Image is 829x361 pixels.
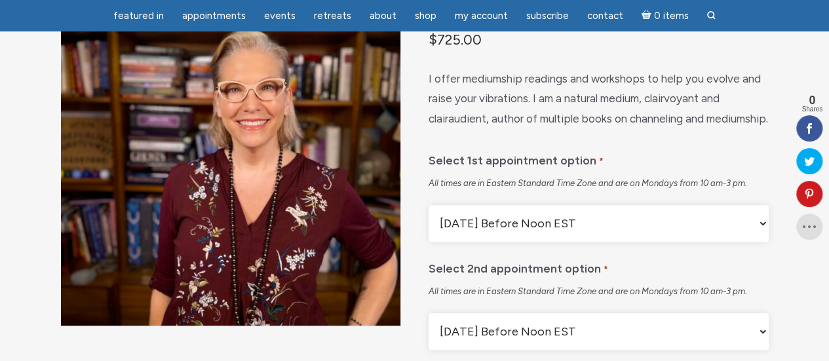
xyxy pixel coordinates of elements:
span: 0 items [653,11,688,21]
span: Subscribe [526,10,569,22]
span: Shares [801,106,822,113]
a: Appointments [174,3,254,29]
span: Contact [587,10,623,22]
span: $ [429,31,437,48]
span: My Account [455,10,508,22]
span: I offer mediumship readings and workshops to help you evolve and raise your vibrations. I am a na... [429,72,768,125]
div: All times are in Eastern Standard Time Zone and are on Mondays from 10 am-3 pm. [429,286,768,297]
a: Events [256,3,303,29]
a: featured in [106,3,172,29]
span: 0 [801,94,822,106]
span: Shop [415,10,436,22]
a: My Account [447,3,516,29]
span: Events [264,10,296,22]
span: About [370,10,396,22]
label: Select 1st appointment option [429,144,603,172]
bdi: 725.00 [429,31,482,48]
a: About [362,3,404,29]
i: Cart [642,10,654,22]
span: Retreats [314,10,351,22]
a: Cart0 items [634,2,697,29]
a: Shop [407,3,444,29]
div: All times are in Eastern Standard Time Zone and are on Mondays from 10 am-3 pm. [429,178,768,189]
a: Contact [579,3,631,29]
label: Select 2nd appointment option [429,252,607,280]
a: Subscribe [518,3,577,29]
span: Appointments [182,10,246,22]
a: Retreats [306,3,359,29]
span: featured in [113,10,164,22]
